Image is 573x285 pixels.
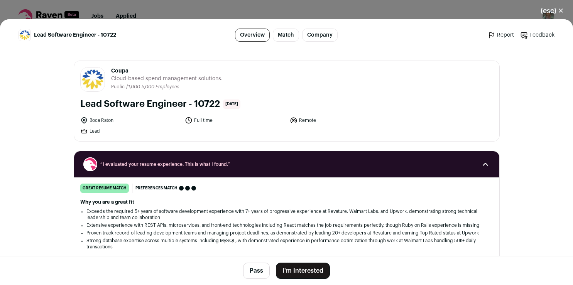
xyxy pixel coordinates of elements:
[185,116,285,124] li: Full time
[100,161,473,167] span: “I evaluated your resume experience. This is what I found.”
[111,67,223,75] span: Coupa
[126,84,179,90] li: /
[243,263,270,279] button: Pass
[80,199,493,205] h2: Why you are a great fit
[488,31,514,39] a: Report
[80,184,129,193] div: great resume match
[19,29,30,41] img: b28c88f2ca6dec46253c91739524435c7f8fd4754fba2fecebf58849b25578da.jpg
[235,29,270,42] a: Overview
[128,84,179,89] span: 1,000-5,000 Employees
[520,31,554,39] a: Feedback
[86,238,487,250] li: Strong database expertise across multiple systems including MySQL, with demonstrated experience i...
[111,84,126,90] li: Public
[81,67,105,91] img: b28c88f2ca6dec46253c91739524435c7f8fd4754fba2fecebf58849b25578da.jpg
[290,116,390,124] li: Remote
[34,31,116,39] span: Lead Software Engineer - 10722
[135,184,177,192] span: Preferences match
[273,29,299,42] a: Match
[531,2,573,19] button: Close modal
[80,98,220,110] h1: Lead Software Engineer - 10722
[86,222,487,228] li: Extensive experience with REST APIs, microservices, and front-end technologies including React ma...
[302,29,338,42] a: Company
[80,116,181,124] li: Boca Raton
[276,263,330,279] button: I'm Interested
[80,127,181,135] li: Lead
[86,230,487,236] li: Proven track record of leading development teams and managing project deadlines, as demonstrated ...
[223,99,240,109] span: [DATE]
[86,208,487,221] li: Exceeds the required 5+ years of software development experience with 7+ years of progressive exp...
[111,75,223,83] span: Cloud-based spend management solutions.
